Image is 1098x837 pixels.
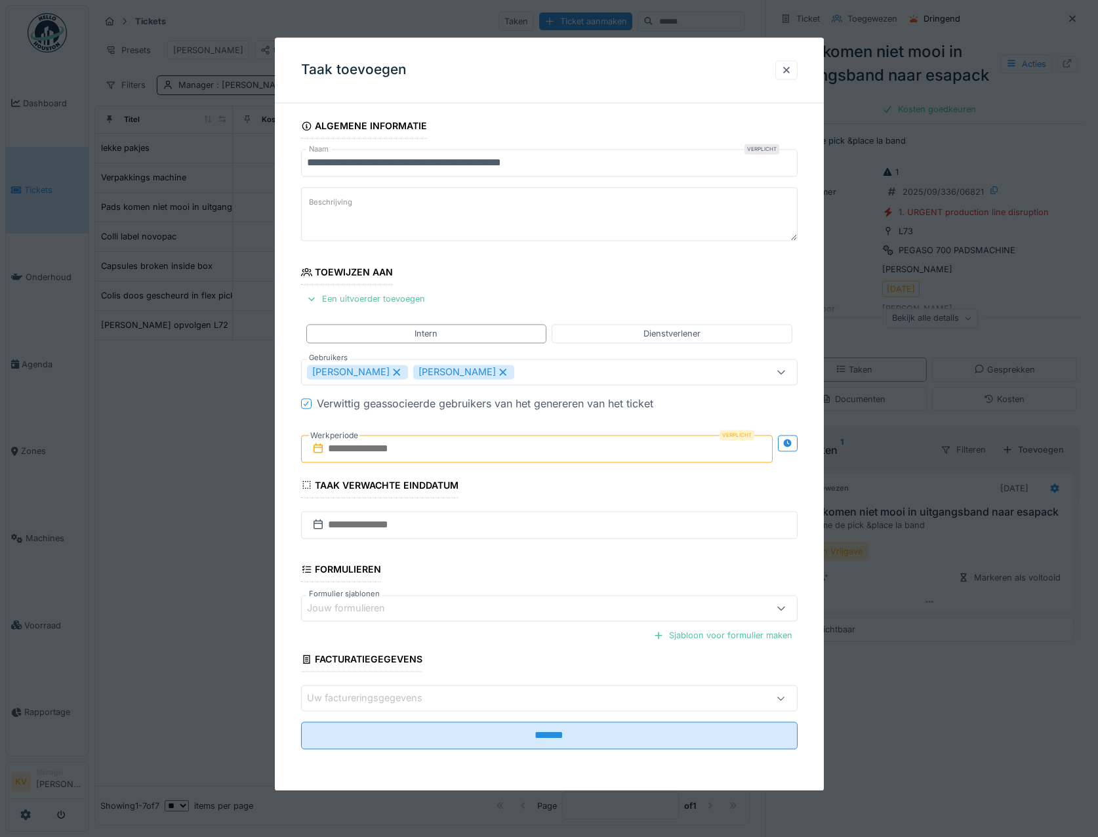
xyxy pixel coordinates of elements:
[648,626,798,644] div: Sjabloon voor formulier maken
[301,560,382,582] div: Formulieren
[413,365,514,379] div: [PERSON_NAME]
[744,144,779,155] div: Verplicht
[415,327,437,340] div: Intern
[306,352,350,363] label: Gebruikers
[306,588,382,600] label: Formulier sjablonen
[301,263,394,285] div: Toewijzen aan
[301,650,423,672] div: Facturatiegegevens
[301,291,430,308] div: Een uitvoerder toevoegen
[301,116,428,138] div: Algemene informatie
[301,476,459,498] div: Taak verwachte einddatum
[306,144,331,155] label: Naam
[307,365,408,379] div: [PERSON_NAME]
[301,62,407,78] h3: Taak toevoegen
[307,691,441,706] div: Uw factureringsgegevens
[309,428,359,443] label: Werkperiode
[317,396,653,411] div: Verwittig geassocieerde gebruikers van het genereren van het ticket
[306,195,355,211] label: Beschrijving
[720,430,754,440] div: Verplicht
[643,327,701,340] div: Dienstverlener
[307,602,403,616] div: Jouw formulieren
